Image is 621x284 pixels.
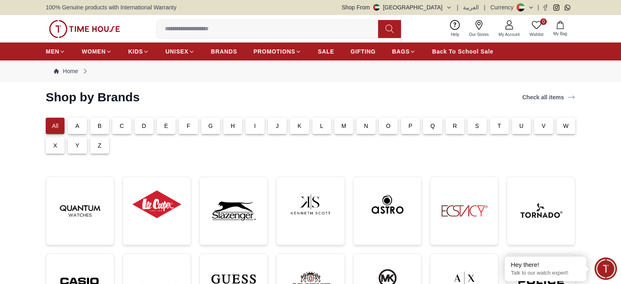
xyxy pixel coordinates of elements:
[466,31,492,38] span: Our Stores
[82,47,106,56] span: WOMEN
[553,4,559,11] a: Instagram
[464,18,494,39] a: Our Stores
[484,3,485,11] span: |
[521,92,577,103] a: Check all items
[54,67,78,75] a: Home
[511,261,580,269] div: Hey there!
[364,122,368,130] p: N
[350,47,376,56] span: GIFTING
[46,90,140,105] h2: Shop by Brands
[142,122,146,130] p: D
[82,44,112,59] a: WOMEN
[537,3,539,11] span: |
[514,183,568,238] img: ...
[490,3,517,11] div: Currency
[525,18,548,39] a: 0Wishlist
[98,122,102,130] p: B
[386,122,390,130] p: O
[165,47,188,56] span: UNISEX
[211,44,237,59] a: BRANDS
[548,19,572,38] button: My Bag
[76,141,80,150] p: Y
[392,47,410,56] span: BAGS
[497,122,501,130] p: T
[165,44,194,59] a: UNISEX
[564,4,570,11] a: Whatsapp
[447,31,463,38] span: Help
[187,122,190,130] p: F
[519,122,523,130] p: U
[46,47,59,56] span: MEN
[432,44,493,59] a: Back To School Sale
[129,183,184,225] img: ...
[463,3,479,11] button: العربية
[206,183,261,238] img: ...
[276,122,278,130] p: J
[550,31,570,37] span: My Bag
[53,141,57,150] p: X
[128,44,149,59] a: KIDS
[350,44,376,59] a: GIFTING
[46,3,176,11] span: 100% Genuine products with International Warranty
[360,183,415,225] img: ...
[563,122,568,130] p: W
[164,122,168,130] p: E
[318,47,334,56] span: SALE
[98,141,102,150] p: Z
[495,31,523,38] span: My Account
[52,122,58,130] p: All
[432,47,493,56] span: Back To School Sale
[430,122,435,130] p: Q
[594,257,617,280] div: Chat Widget
[318,44,334,59] a: SALE
[254,47,296,56] span: PROMOTIONS
[320,122,323,130] p: L
[540,18,547,25] span: 0
[283,183,338,225] img: ...
[446,18,464,39] a: Help
[408,122,412,130] p: P
[373,4,380,11] img: United Arab Emirates
[49,20,120,38] img: ...
[511,270,580,277] p: Talk to our watch expert!
[341,122,346,130] p: M
[120,122,124,130] p: C
[254,44,302,59] a: PROMOTIONS
[526,31,547,38] span: Wishlist
[211,47,237,56] span: BRANDS
[542,122,546,130] p: V
[437,183,492,238] img: ...
[53,183,107,238] img: ...
[298,122,302,130] p: K
[453,122,457,130] p: R
[208,122,213,130] p: G
[392,44,416,59] a: BAGS
[254,122,256,130] p: I
[46,60,575,82] nav: Breadcrumb
[457,3,459,11] span: |
[128,47,143,56] span: KIDS
[542,4,548,11] a: Facebook
[342,3,452,11] button: Shop From[GEOGRAPHIC_DATA]
[46,44,65,59] a: MEN
[76,122,80,130] p: A
[231,122,235,130] p: H
[475,122,479,130] p: S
